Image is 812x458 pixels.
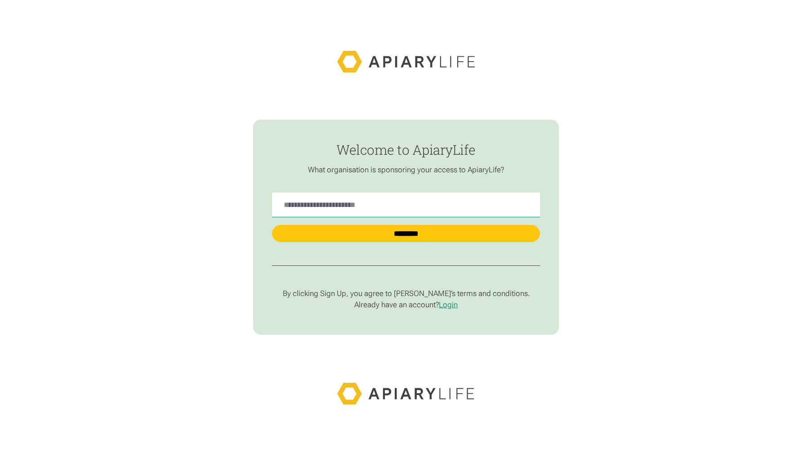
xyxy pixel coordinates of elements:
p: By clicking Sign Up, you agree to [PERSON_NAME]’s terms and conditions. [272,289,540,298]
p: Already have an account? [272,300,540,310]
p: What organisation is sponsoring your access to ApiaryLife? [272,165,540,175]
h1: Welcome to ApiaryLife [272,143,540,157]
form: find-employer [253,120,559,335]
a: Login [439,300,458,309]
